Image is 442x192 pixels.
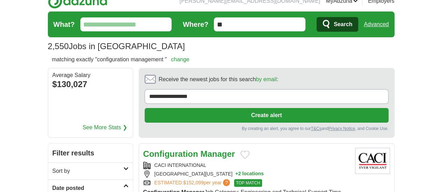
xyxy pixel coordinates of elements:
[52,78,129,91] div: $130,027
[256,76,277,82] a: by email
[364,17,389,31] a: Advanced
[52,55,189,64] h2: matching exactly "configuration management "
[143,149,198,159] strong: Configuration
[235,170,263,178] button: +2 locations
[154,179,232,187] a: ESTIMATED:$152,099per year?
[53,19,75,30] label: What?
[48,41,185,51] h1: Jobs in [GEOGRAPHIC_DATA]
[143,149,235,159] a: Configuration Manager
[145,108,389,123] button: Create alert
[234,179,262,187] span: TOP MATCH
[82,123,127,132] a: See More Stats ❯
[311,126,321,131] a: T&Cs
[355,148,390,174] img: CACI International logo
[328,126,355,131] a: Privacy Notice
[223,179,230,186] span: ?
[183,19,208,30] label: Where?
[317,17,358,32] button: Search
[52,167,123,175] h2: Sort by
[183,180,203,185] span: $152,099
[48,40,69,53] span: 2,550
[48,162,133,179] a: Sort by
[240,151,249,159] button: Add to favorite jobs
[334,17,352,31] span: Search
[143,170,349,178] div: [GEOGRAPHIC_DATA][US_STATE]
[200,149,235,159] strong: Manager
[159,75,278,84] span: Receive the newest jobs for this search :
[145,125,389,132] div: By creating an alert, you agree to our and , and Cookie Use.
[52,72,129,78] div: Average Salary
[154,162,206,168] a: CACI INTERNATIONAL
[235,170,238,178] span: +
[48,144,133,162] h2: Filter results
[171,56,189,62] a: change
